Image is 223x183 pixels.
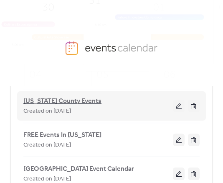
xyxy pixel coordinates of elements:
[23,96,101,106] span: [US_STATE] County Events
[23,164,134,174] span: [GEOGRAPHIC_DATA] Event Calendar
[23,130,101,140] span: FREE Events In [US_STATE]
[23,99,101,104] a: [US_STATE] County Events
[23,106,71,116] span: Created on [DATE]
[23,133,101,137] a: FREE Events In [US_STATE]
[23,167,134,171] a: [GEOGRAPHIC_DATA] Event Calendar
[23,140,71,150] span: Created on [DATE]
